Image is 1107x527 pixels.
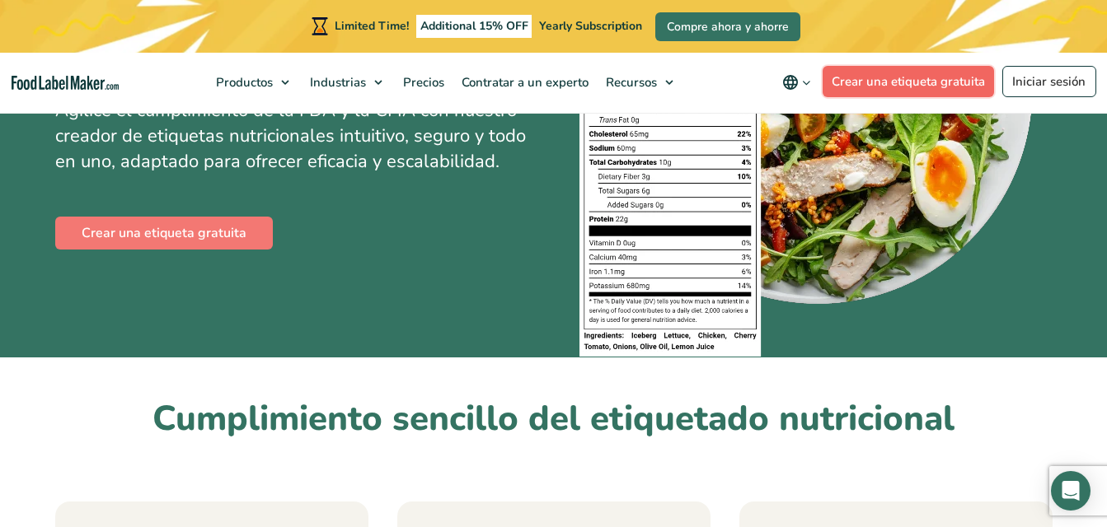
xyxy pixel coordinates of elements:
[453,53,593,112] a: Contratar a un experto
[655,12,800,41] a: Compre ahora y ahorre
[302,53,391,112] a: Industrias
[601,74,659,91] span: Recursos
[539,18,642,34] span: Yearly Subscription
[457,74,590,91] span: Contratar a un experto
[1051,471,1091,511] div: Open Intercom Messenger
[416,15,532,38] span: Additional 15% OFF
[305,74,368,91] span: Industrias
[211,74,274,91] span: Productos
[208,53,298,112] a: Productos
[823,66,995,97] a: Crear una etiqueta gratuita
[395,53,449,112] a: Precios
[55,217,273,250] a: Crear una etiqueta gratuita
[55,98,526,174] span: Agilice el cumplimiento de la FDA y la CFIA con nuestro creador de etiquetas nutricionales intuit...
[335,18,409,34] span: Limited Time!
[598,53,682,112] a: Recursos
[55,397,1053,442] h2: Cumplimiento sencillo del etiquetado nutricional
[398,74,446,91] span: Precios
[1002,66,1096,97] a: Iniciar sesión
